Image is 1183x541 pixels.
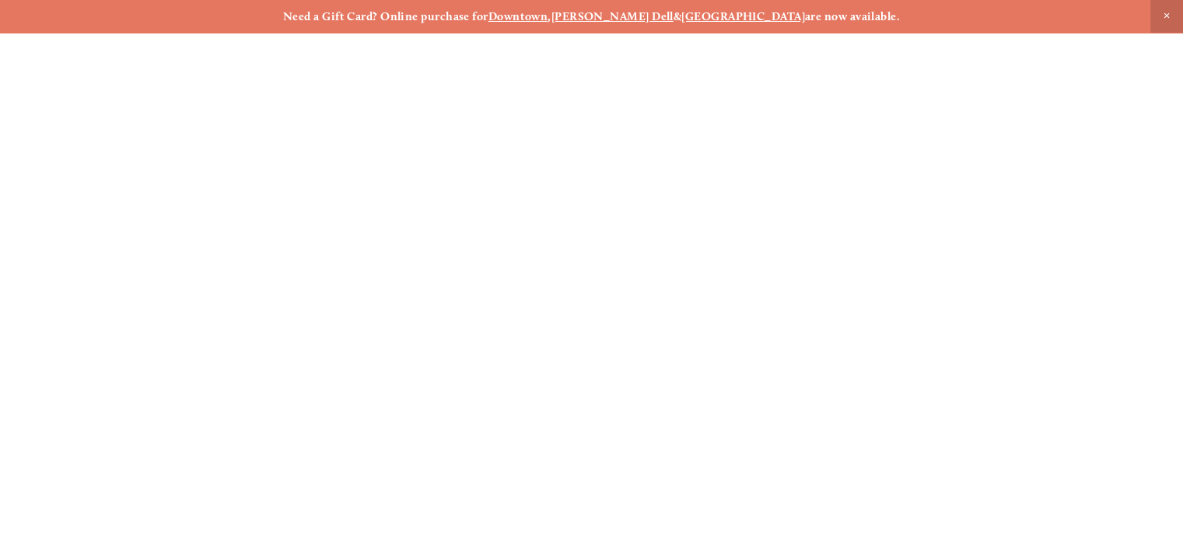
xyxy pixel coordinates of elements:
strong: & [674,9,681,23]
a: [PERSON_NAME] Dell [551,9,674,23]
strong: are now available. [805,9,900,23]
strong: Need a Gift Card? Online purchase for [283,9,488,23]
strong: , [548,9,551,23]
a: Downtown [488,9,548,23]
a: [GEOGRAPHIC_DATA] [681,9,805,23]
